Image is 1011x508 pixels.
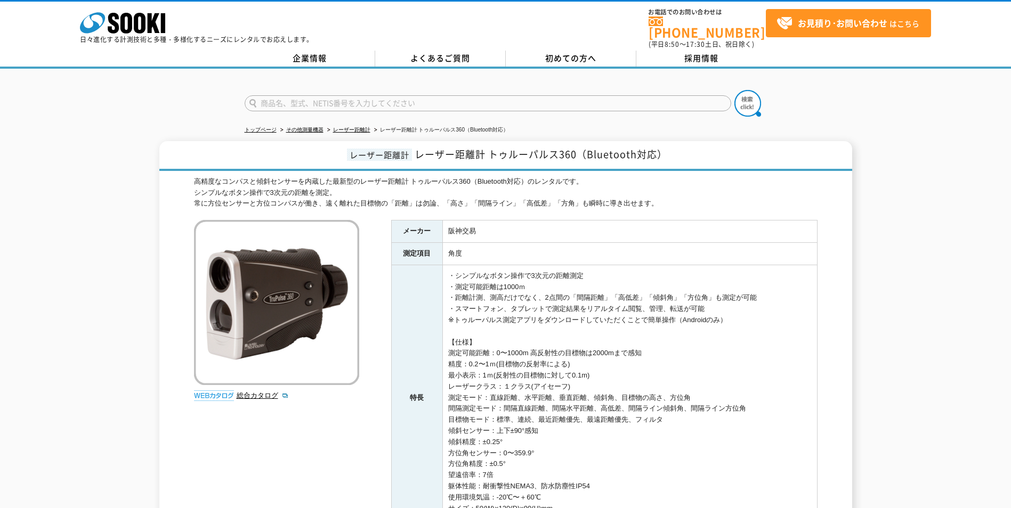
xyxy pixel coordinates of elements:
th: 測定項目 [391,243,442,265]
span: 初めての方へ [545,52,596,64]
a: レーザー距離計 [333,127,370,133]
li: レーザー距離計 トゥルーパルス360（Bluetooth対応） [372,125,509,136]
span: レーザー距離計 [347,149,412,161]
a: [PHONE_NUMBER] [649,17,766,38]
a: 採用情報 [636,51,767,67]
img: btn_search.png [734,90,761,117]
th: メーカー [391,220,442,243]
input: 商品名、型式、NETIS番号を入力してください [245,95,731,111]
span: はこちら [777,15,919,31]
strong: お見積り･お問い合わせ [798,17,887,29]
a: トップページ [245,127,277,133]
span: (平日 ～ 土日、祝日除く) [649,39,754,49]
a: 企業情報 [245,51,375,67]
td: 阪神交易 [442,220,817,243]
td: 角度 [442,243,817,265]
a: よくあるご質問 [375,51,506,67]
span: 8:50 [665,39,680,49]
p: 日々進化する計測技術と多種・多様化するニーズにレンタルでお応えします。 [80,36,313,43]
a: お見積り･お問い合わせはこちら [766,9,931,37]
span: レーザー距離計 トゥルーパルス360（Bluetooth対応） [415,147,667,161]
img: webカタログ [194,390,234,401]
a: その他測量機器 [286,127,323,133]
span: 17:30 [686,39,705,49]
a: 総合カタログ [237,391,289,399]
div: 高精度なコンパスと傾斜センサーを内蔵した最新型のレーザー距離計 トゥルーパルス360（Bluetooth対応）のレンタルです。 シンプルなボタン操作で3次元の距離を測定。 常に方位センサーと方位... [194,176,818,209]
a: 初めての方へ [506,51,636,67]
img: レーザー距離計 トゥルーパルス360（Bluetooth対応） [194,220,359,385]
span: お電話でのお問い合わせは [649,9,766,15]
